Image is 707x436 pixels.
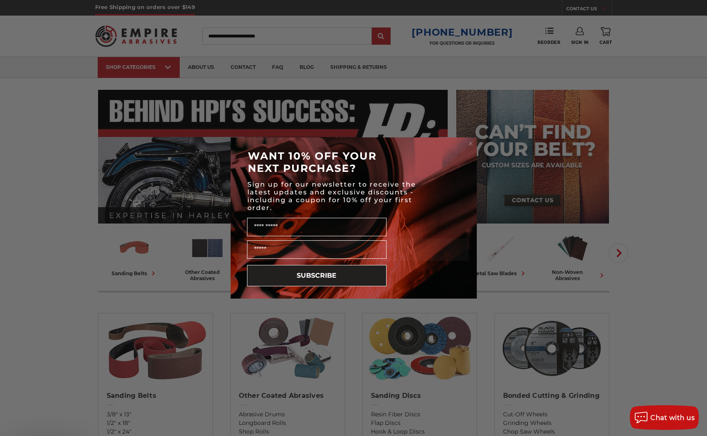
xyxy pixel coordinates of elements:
button: Chat with us [630,405,699,430]
button: Close dialog [467,139,475,148]
span: WANT 10% OFF YOUR NEXT PURCHASE? [248,150,377,174]
span: Chat with us [650,414,695,422]
span: Sign up for our newsletter to receive the latest updates and exclusive discounts - including a co... [247,180,416,212]
input: Email [247,240,387,259]
button: SUBSCRIBE [247,265,387,286]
